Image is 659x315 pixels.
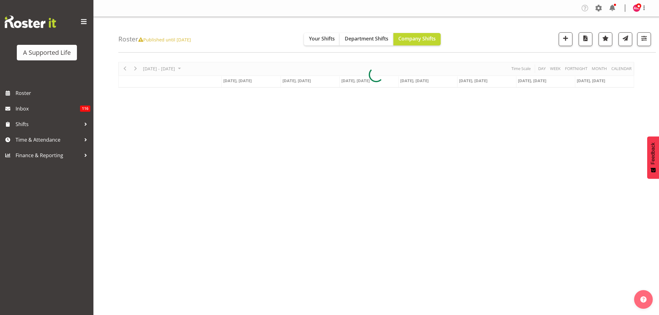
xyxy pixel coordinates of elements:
div: A Supported Life [23,48,71,57]
span: Department Shifts [345,35,388,42]
button: Feedback - Show survey [647,136,659,179]
img: Rosterit website logo [5,16,56,28]
img: help-xxl-2.png [640,296,647,303]
button: Send a list of all shifts for the selected filtered period to all rostered employees. [619,32,632,46]
span: Feedback [650,143,656,164]
span: Published until [DATE] [138,36,191,43]
img: alicia-mark9463.jpg [633,4,640,12]
button: Your Shifts [304,33,340,45]
button: Highlight an important date within the roster. [599,32,612,46]
button: Add a new shift [559,32,572,46]
span: 116 [80,106,90,112]
span: Finance & Reporting [16,151,81,160]
span: Your Shifts [309,35,335,42]
span: Inbox [16,104,80,113]
span: Roster [16,88,90,98]
button: Department Shifts [340,33,393,45]
span: Company Shifts [398,35,436,42]
button: Download a PDF of the roster according to the set date range. [579,32,592,46]
span: Shifts [16,120,81,129]
h4: Roster [118,35,191,43]
span: Time & Attendance [16,135,81,144]
button: Filter Shifts [637,32,651,46]
button: Company Shifts [393,33,441,45]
